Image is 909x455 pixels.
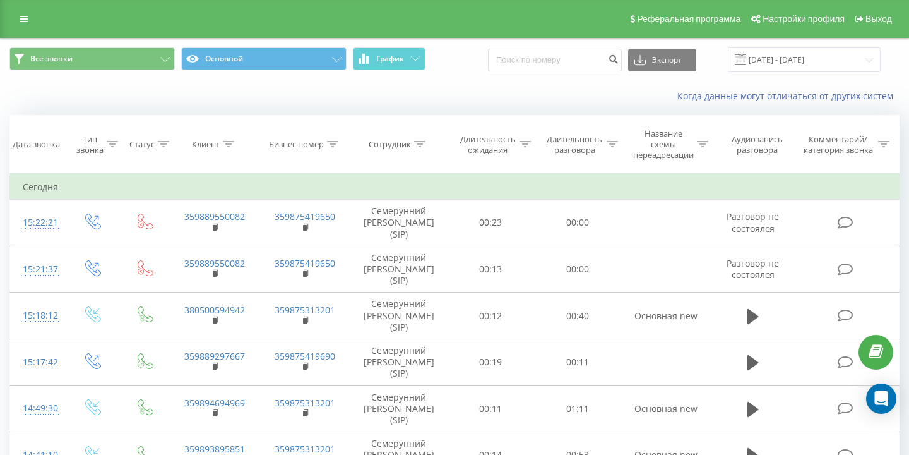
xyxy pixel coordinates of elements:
[129,139,155,150] div: Статус
[448,200,535,246] td: 00:23
[184,210,245,222] a: 359889550082
[621,385,711,432] td: Основная new
[30,54,73,64] span: Все звонки
[448,385,535,432] td: 00:11
[269,139,324,150] div: Бизнес номер
[677,90,900,102] a: Когда данные могут отличаться от других систем
[376,54,404,63] span: График
[23,303,53,328] div: 15:18:12
[275,350,335,362] a: 359875419690
[350,385,448,432] td: Семерунний [PERSON_NAME] (SIP)
[459,134,517,155] div: Длительность ожидания
[448,293,535,339] td: 00:12
[545,134,603,155] div: Длительность разговора
[350,339,448,385] td: Семерунний [PERSON_NAME] (SIP)
[275,304,335,316] a: 359875313201
[353,47,425,70] button: График
[621,293,711,339] td: Основная new
[184,257,245,269] a: 359889550082
[181,47,347,70] button: Основной
[275,210,335,222] a: 359875419650
[275,443,335,455] a: 359875313201
[369,139,411,150] div: Сотрудник
[534,293,621,339] td: 00:40
[637,14,740,24] span: Реферальная программа
[184,443,245,455] a: 359893895851
[76,134,104,155] div: Тип звонка
[184,397,245,409] a: 359894694969
[866,384,896,414] div: Open Intercom Messenger
[23,350,53,375] div: 15:17:42
[23,210,53,235] div: 15:22:21
[488,49,622,71] input: Поиск по номеру
[275,397,335,409] a: 359875313201
[350,246,448,293] td: Семерунний [PERSON_NAME] (SIP)
[727,257,779,281] span: Разговор не состоялся
[723,134,792,155] div: Аудиозапись разговора
[13,139,60,150] div: Дата звонка
[727,210,779,234] span: Разговор не состоялся
[350,293,448,339] td: Семерунний [PERSON_NAME] (SIP)
[448,339,535,385] td: 00:19
[865,14,892,24] span: Выход
[192,139,220,150] div: Клиент
[10,174,900,200] td: Сегодня
[801,134,875,155] div: Комментарий/категория звонка
[534,339,621,385] td: 00:11
[448,246,535,293] td: 00:13
[534,200,621,246] td: 00:00
[275,257,335,269] a: 359875419650
[534,246,621,293] td: 00:00
[23,396,53,421] div: 14:49:30
[628,49,696,71] button: Экспорт
[23,257,53,282] div: 15:21:37
[9,47,175,70] button: Все звонки
[184,304,245,316] a: 380500594942
[184,350,245,362] a: 359889297667
[534,385,621,432] td: 01:11
[633,128,694,161] div: Название схемы переадресации
[350,200,448,246] td: Семерунний [PERSON_NAME] (SIP)
[763,14,845,24] span: Настройки профиля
